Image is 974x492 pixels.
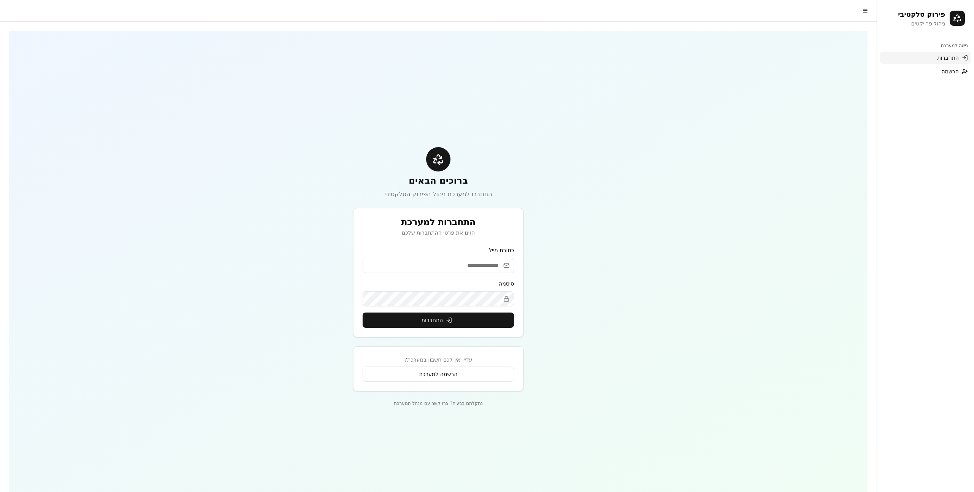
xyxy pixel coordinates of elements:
[941,68,959,75] span: הרשמה
[937,54,959,62] span: התחברות
[880,65,971,78] a: הרשמה
[363,313,514,328] button: התחברות
[363,356,514,363] p: עדיין אין לכם חשבון במערכת?
[880,40,971,52] div: גישה למערכת
[898,9,945,20] h1: פירוק סלקטיבי
[499,281,514,287] label: סיסמה
[489,247,514,253] label: כתובת מייל
[898,20,945,27] p: ניהול פרויקטים
[353,175,524,187] h1: ברוכים הבאים
[880,52,971,64] a: התחברות
[363,217,514,227] div: התחברות למערכת
[353,190,524,199] p: התחברו למערכת ניהול הפירוק הסלקטיבי
[353,400,524,406] p: נתקלתם בבעיה? צרו קשר עם מנהל המערכת
[363,367,514,382] a: הרשמה למערכת
[363,229,514,236] div: הזינו את פרטי ההתחברות שלכם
